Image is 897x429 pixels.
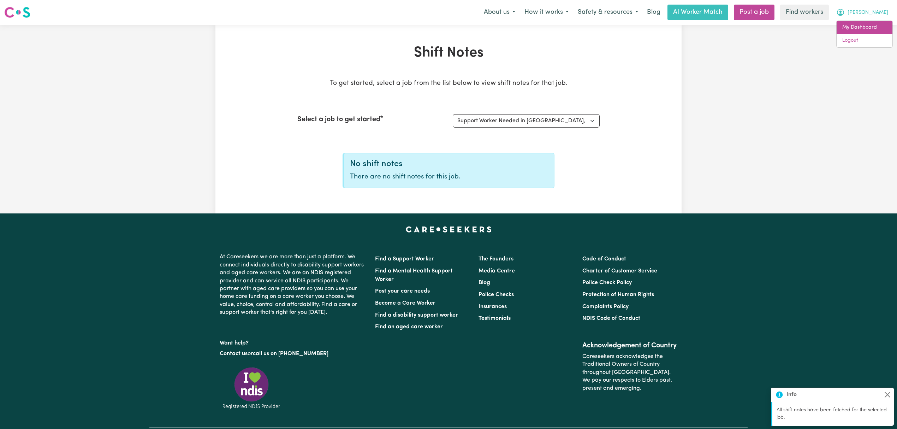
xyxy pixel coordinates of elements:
[643,5,665,20] a: Blog
[479,316,511,321] a: Testimonials
[479,268,515,274] a: Media Centre
[582,316,640,321] a: NDIS Code of Conduct
[573,5,643,20] button: Safety & resources
[582,256,626,262] a: Code of Conduct
[883,390,892,399] button: Close
[220,366,283,410] img: Registered NDIS provider
[4,6,30,19] img: Careseekers logo
[479,292,514,298] a: Police Checks
[406,226,492,232] a: Careseekers home page
[832,5,893,20] button: My Account
[479,304,507,310] a: Insurances
[220,351,248,357] a: Contact us
[479,256,513,262] a: The Founders
[297,78,600,89] p: To get started, select a job from the list below to view shift notes for that job.
[350,159,548,169] div: No shift notes
[734,5,774,20] a: Post a job
[253,351,328,357] a: call us on [PHONE_NUMBER]
[582,292,654,298] a: Protection of Human Rights
[220,347,367,360] p: or
[582,280,632,286] a: Police Check Policy
[520,5,573,20] button: How it works
[479,280,490,286] a: Blog
[848,9,888,17] span: [PERSON_NAME]
[582,268,657,274] a: Charter of Customer Service
[297,114,380,125] label: Select a job to get started
[375,288,430,294] a: Post your care needs
[837,34,892,47] a: Logout
[582,341,677,350] h2: Acknowledgement of Country
[582,350,677,395] p: Careseekers acknowledges the Traditional Owners of Country throughout [GEOGRAPHIC_DATA]. We pay o...
[297,45,600,61] h1: Shift Notes
[375,312,458,318] a: Find a disability support worker
[777,406,890,422] p: All shift notes have been fetched for the selected job.
[350,172,548,182] p: There are no shift notes for this job.
[780,5,829,20] a: Find workers
[375,268,453,282] a: Find a Mental Health Support Worker
[375,256,434,262] a: Find a Support Worker
[375,300,435,306] a: Become a Care Worker
[479,5,520,20] button: About us
[375,324,443,330] a: Find an aged care worker
[220,250,367,319] p: At Careseekers we are more than just a platform. We connect individuals directly to disability su...
[220,336,367,347] p: Want help?
[4,4,30,20] a: Careseekers logo
[837,21,892,34] a: My Dashboard
[786,390,797,399] strong: Info
[667,5,728,20] a: AI Worker Match
[836,20,893,48] div: My Account
[582,304,629,310] a: Complaints Policy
